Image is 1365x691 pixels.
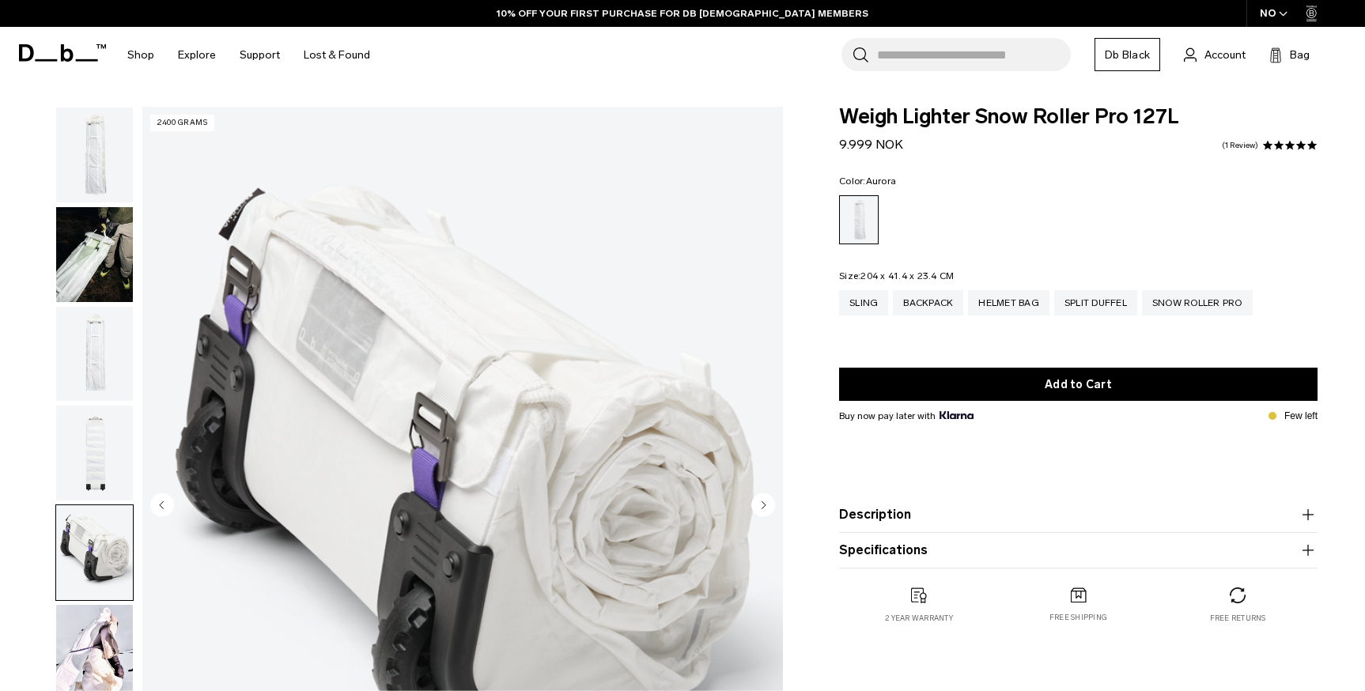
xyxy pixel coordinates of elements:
button: Add to Cart [839,368,1318,401]
img: Weigh_Lighter_snow_Roller_Lifestyle.png [56,207,133,302]
img: Weigh_Lighter_Snow_Roller_Pro_127L_2.png [56,307,133,402]
a: Split Duffel [1054,290,1137,315]
legend: Size: [839,271,954,281]
span: Weigh Lighter Snow Roller Pro 127L [839,107,1318,127]
a: Snow Roller Pro [1142,290,1253,315]
button: Description [839,505,1318,524]
a: 1 reviews [1222,142,1258,149]
a: 10% OFF YOUR FIRST PURCHASE FOR DB [DEMOGRAPHIC_DATA] MEMBERS [497,6,868,21]
button: Next slide [751,493,775,520]
button: Weigh_Lighter_Snow_Roller_Pro_127L_2.png [55,306,134,402]
p: Free shipping [1049,612,1107,623]
button: Weigh_Lighter_Snow_Roller_Pro_127L_4.png [55,504,134,601]
img: Weigh_Lighter_Snow_Roller_Pro_127L_1.png [56,108,133,202]
img: {"height" => 20, "alt" => "Klarna"} [940,411,974,419]
nav: Main Navigation [115,27,382,83]
span: 9.999 NOK [839,137,903,152]
a: Explore [178,27,216,83]
a: Backpack [893,290,963,315]
p: Free returns [1210,613,1266,624]
span: Account [1204,47,1246,63]
a: Shop [127,27,154,83]
span: 204 x 41.4 x 23.4 CM [860,270,954,281]
p: Few left [1284,409,1318,423]
a: Sling [839,290,888,315]
button: Previous slide [150,493,174,520]
span: Aurora [866,176,897,187]
a: Db Black [1095,38,1160,71]
button: Weigh_Lighter_Snow_Roller_Pro_127L_1.png [55,107,134,203]
legend: Color: [839,176,896,186]
p: 2400 grams [150,115,214,131]
a: Support [240,27,280,83]
span: Buy now pay later with [839,409,974,423]
a: Account [1184,45,1246,64]
a: Aurora [839,195,879,244]
img: Weigh_Lighter_Snow_Roller_Pro_127L_4.png [56,505,133,600]
span: Bag [1290,47,1310,63]
a: Lost & Found [304,27,370,83]
button: Weigh_Lighter_Snow_Roller_Pro_127L_3.png [55,405,134,501]
button: Weigh_Lighter_snow_Roller_Lifestyle.png [55,206,134,303]
a: Helmet Bag [968,290,1049,315]
img: Weigh_Lighter_Snow_Roller_Pro_127L_3.png [56,406,133,500]
button: Specifications [839,541,1318,560]
p: 2 year warranty [885,613,953,624]
button: Bag [1269,45,1310,64]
